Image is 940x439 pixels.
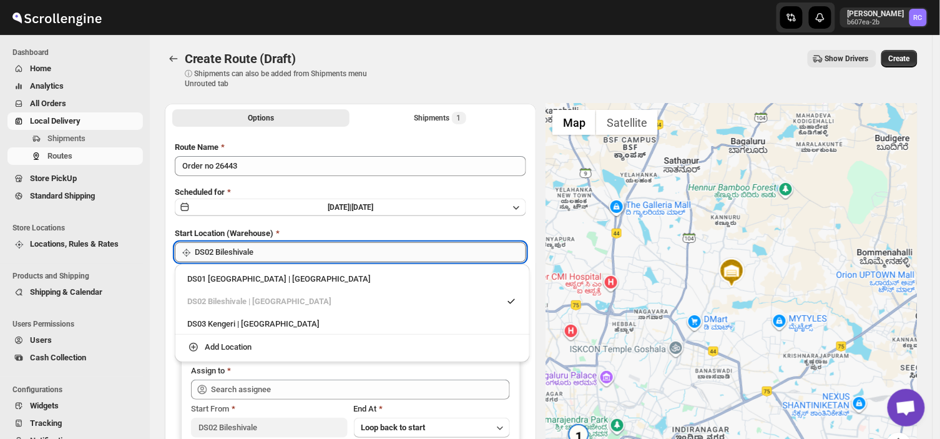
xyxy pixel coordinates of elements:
span: Standard Shipping [30,191,95,200]
button: Analytics [7,77,143,95]
button: Widgets [7,397,143,415]
span: Create Route (Draft) [185,51,296,66]
button: Show street map [552,110,596,135]
span: Cash Collection [30,353,86,362]
span: Start From [191,404,229,413]
span: Locations, Rules & Rates [30,239,119,249]
button: Users [7,332,143,349]
button: Shipping & Calendar [7,284,143,301]
span: Store PickUp [30,174,77,183]
span: Local Delivery [30,116,81,126]
span: Routes [47,151,72,160]
button: All Route Options [172,109,350,127]
div: Assign to [191,365,225,377]
span: Users [30,335,52,345]
button: Selected Shipments [352,109,529,127]
span: Store Locations [12,223,144,233]
div: DS01 [GEOGRAPHIC_DATA] | [GEOGRAPHIC_DATA] [187,273,517,285]
button: Loop back to start [354,418,510,438]
span: Shipping & Calendar [30,287,102,297]
span: Start Location (Warehouse) [175,229,273,238]
button: Shipments [7,130,143,147]
span: Create [889,54,910,64]
button: Show satellite imagery [596,110,658,135]
input: Eg: Bengaluru Route [175,156,526,176]
button: Cash Collection [7,349,143,367]
li: DS01 Sarjapur [175,269,530,289]
span: Tracking [30,418,62,428]
button: Routes [7,147,143,165]
span: Loop back to start [361,423,426,432]
img: ScrollEngine [10,2,104,33]
button: Locations, Rules & Rates [7,235,143,253]
span: Rahul Chopra [909,9,927,26]
a: Open chat [888,389,925,427]
button: Create [881,50,918,67]
button: All Orders [7,95,143,112]
span: [DATE] | [328,203,351,212]
div: DS03 Kengeri | [GEOGRAPHIC_DATA] [187,318,517,330]
span: Configurations [12,385,144,395]
button: [DATE]|[DATE] [175,199,526,216]
span: All Orders [30,99,66,108]
div: DS02 Bileshivale | [GEOGRAPHIC_DATA] [187,295,517,308]
p: ⓘ Shipments can also be added from Shipments menu Unrouted tab [185,69,381,89]
button: Show Drivers [808,50,876,67]
li: DS03 Kengeri [175,312,530,335]
p: [PERSON_NAME] [848,9,904,19]
span: Show Drivers [825,54,869,64]
span: Widgets [30,401,59,410]
span: Shipments [47,134,86,143]
span: Products and Shipping [12,271,144,281]
input: Search location [195,242,526,262]
span: Route Name [175,142,218,152]
button: Home [7,60,143,77]
p: b607ea-2b [848,19,904,26]
div: Add Location [205,341,252,353]
button: Routes [165,50,182,67]
span: Analytics [30,81,64,91]
input: Search assignee [211,380,510,400]
span: Home [30,64,51,73]
div: End At [354,403,510,415]
span: Options [248,113,274,123]
span: Dashboard [12,47,144,57]
button: Tracking [7,415,143,432]
text: RC [914,14,923,22]
span: 1 [457,113,461,123]
span: [DATE] [351,203,373,212]
div: Shipments [414,112,466,124]
span: Scheduled for [175,187,225,197]
span: Users Permissions [12,319,144,329]
button: User menu [840,7,928,27]
li: DS02 Bileshivale [175,289,530,312]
